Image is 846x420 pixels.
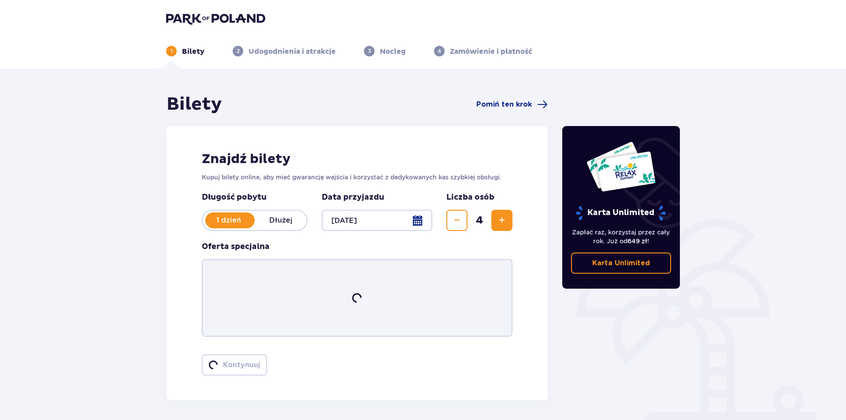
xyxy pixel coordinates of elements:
p: 4 [438,47,441,55]
p: 2 [237,47,240,55]
p: 1 dzień [203,216,255,225]
h3: Oferta specjalna [202,242,270,252]
p: Zamówienie i płatność [450,47,532,56]
a: Karta Unlimited [571,253,672,274]
div: 2Udogodnienia i atrakcje [233,46,336,56]
div: 4Zamówienie i płatność [434,46,532,56]
span: Pomiń ten krok [476,100,532,109]
img: loader [350,291,364,305]
img: Park of Poland logo [166,12,265,25]
p: Udogodnienia i atrakcje [249,47,336,56]
p: Nocleg [380,47,406,56]
p: Bilety [182,47,204,56]
h1: Bilety [167,93,222,115]
p: 1 [171,47,173,55]
p: 3 [368,47,371,55]
a: Pomiń ten krok [476,99,548,110]
div: 3Nocleg [364,46,406,56]
img: Dwie karty całoroczne do Suntago z napisem 'UNLIMITED RELAX', na białym tle z tropikalnymi liśćmi... [586,141,656,192]
div: 1Bilety [166,46,204,56]
p: Kontynuuj [223,360,260,370]
img: loader [208,360,219,371]
p: Kupuj bilety online, aby mieć gwarancję wejścia i korzystać z dedykowanych kas szybkiej obsługi. [202,173,512,182]
button: loaderKontynuuj [202,354,267,375]
p: Zapłać raz, korzystaj przez cały rok. Już od ! [571,228,672,245]
p: Dłużej [255,216,307,225]
p: Liczba osób [446,192,494,203]
span: 4 [469,214,490,227]
p: Data przyjazdu [322,192,384,203]
h2: Znajdź bilety [202,151,512,167]
button: Zmniejsz [446,210,468,231]
span: 649 zł [627,238,647,245]
button: Zwiększ [491,210,512,231]
p: Karta Unlimited [575,205,667,221]
p: Długość pobytu [202,192,308,203]
p: Karta Unlimited [592,258,650,268]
